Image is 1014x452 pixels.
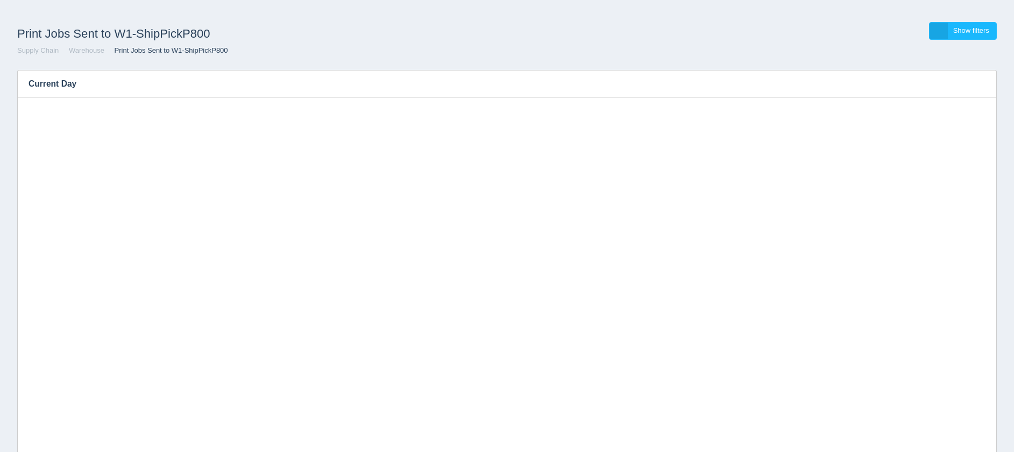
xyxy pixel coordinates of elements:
a: Supply Chain [17,46,59,54]
li: Print Jobs Sent to W1-ShipPickP800 [107,46,228,56]
h3: Current Day [18,70,980,97]
h1: Print Jobs Sent to W1-ShipPickP800 [17,22,507,46]
a: Show filters [929,22,997,40]
span: Show filters [953,26,989,34]
a: Warehouse [69,46,104,54]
